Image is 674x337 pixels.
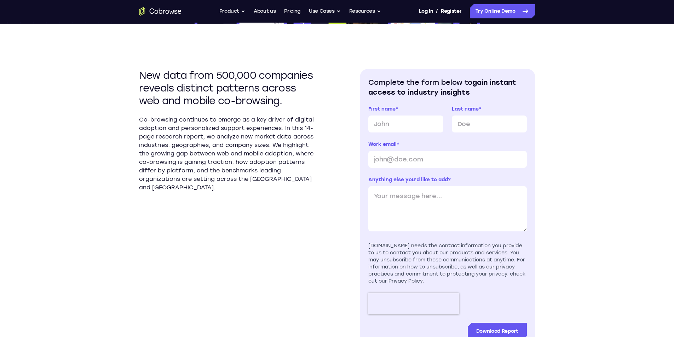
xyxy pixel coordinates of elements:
[452,106,479,112] span: Last name
[436,7,438,16] span: /
[368,177,451,183] span: Anything else you'd like to add?
[368,242,527,285] div: [DOMAIN_NAME] needs the contact information you provide to us to contact you about our products a...
[219,4,246,18] button: Product
[368,78,516,96] span: gain instant access to industry insights
[254,4,276,18] a: About us
[368,77,527,97] h2: Complete the form below to
[284,4,300,18] a: Pricing
[368,106,396,112] span: First name
[368,293,459,314] iframe: reCAPTCHA
[368,116,443,132] input: John
[368,151,527,168] input: john@doe.com
[419,4,433,18] a: Log In
[349,4,381,18] button: Resources
[309,4,341,18] button: Use Cases
[441,4,461,18] a: Register
[452,116,527,132] input: Doe
[139,7,182,16] a: Go to the home page
[139,69,315,107] h2: New data from 500,000 companies reveals distinct patterns across web and mobile co-browsing.
[139,116,315,192] p: Co-browsing continues to emerge as a key driver of digital adoption and personalized support expe...
[368,141,397,147] span: Work email
[470,4,535,18] a: Try Online Demo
